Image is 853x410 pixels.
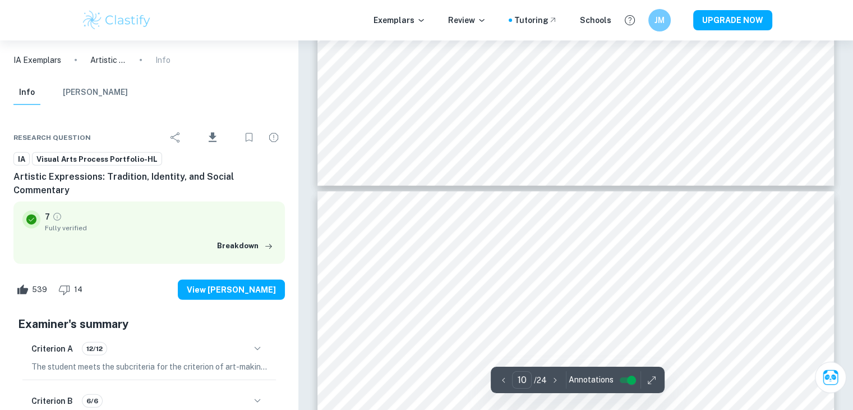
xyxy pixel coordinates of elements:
[56,281,89,299] div: Dislike
[569,374,614,386] span: Annotations
[13,170,285,197] h6: Artistic Expressions: Tradition, Identity, and Social Commentary
[14,154,29,165] span: IA
[52,212,62,222] a: Grade fully verified
[653,14,666,26] h6: JM
[13,54,61,66] a: IA Exemplars
[13,80,40,105] button: Info
[13,281,53,299] div: Like
[63,80,128,105] button: [PERSON_NAME]
[31,361,267,373] p: The student meets the subcriteria for the criterion of art-making formats by providing three art-...
[45,211,50,223] p: 7
[26,284,53,295] span: 539
[262,126,285,149] div: Report issue
[374,14,426,26] p: Exemplars
[189,123,236,152] div: Download
[620,11,639,30] button: Help and Feedback
[178,280,285,300] button: View [PERSON_NAME]
[693,10,772,30] button: UPGRADE NOW
[82,396,102,406] span: 6/6
[534,374,547,386] p: / 24
[90,54,126,66] p: Artistic Expressions: Tradition, Identity, and Social Commentary
[31,343,73,355] h6: Criterion A
[68,284,89,295] span: 14
[815,362,846,393] button: Ask Clai
[18,316,280,332] h5: Examiner's summary
[31,395,73,407] h6: Criterion B
[514,14,557,26] a: Tutoring
[648,9,671,31] button: JM
[32,152,162,166] a: Visual Arts Process Portfolio-HL
[448,14,486,26] p: Review
[214,238,276,254] button: Breakdown
[155,54,170,66] p: Info
[45,223,276,233] span: Fully verified
[164,126,187,149] div: Share
[33,154,162,165] span: Visual Arts Process Portfolio-HL
[13,152,30,166] a: IA
[238,126,260,149] div: Bookmark
[82,344,107,354] span: 12/12
[13,133,91,143] span: Research question
[580,14,611,26] a: Schools
[81,9,153,31] img: Clastify logo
